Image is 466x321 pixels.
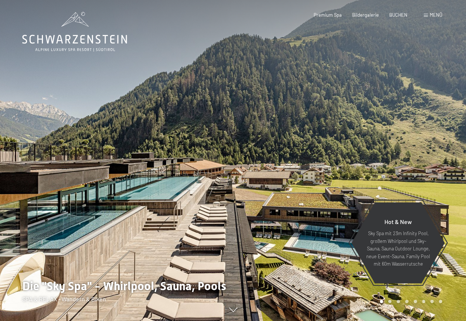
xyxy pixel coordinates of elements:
div: Carousel Page 4 [405,300,409,303]
a: Premium Spa [314,12,342,18]
div: Carousel Pagination [377,300,442,303]
div: Carousel Page 8 [439,300,442,303]
a: Hot & New Sky Spa mit 23m Infinity Pool, großem Whirlpool und Sky-Sauna, Sauna Outdoor Lounge, ne... [351,202,445,284]
div: Carousel Page 7 [430,300,434,303]
a: Bildergalerie [352,12,379,18]
div: Carousel Page 2 [388,300,391,303]
p: Sky Spa mit 23m Infinity Pool, großem Whirlpool und Sky-Sauna, Sauna Outdoor Lounge, neue Event-S... [366,230,430,267]
a: BUCHEN [389,12,407,18]
span: Menü [430,12,442,18]
div: Carousel Page 5 [414,300,417,303]
div: Carousel Page 6 [422,300,426,303]
div: Carousel Page 1 (Current Slide) [380,300,383,303]
div: Carousel Page 3 [397,300,400,303]
span: Hot & New [384,218,412,225]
